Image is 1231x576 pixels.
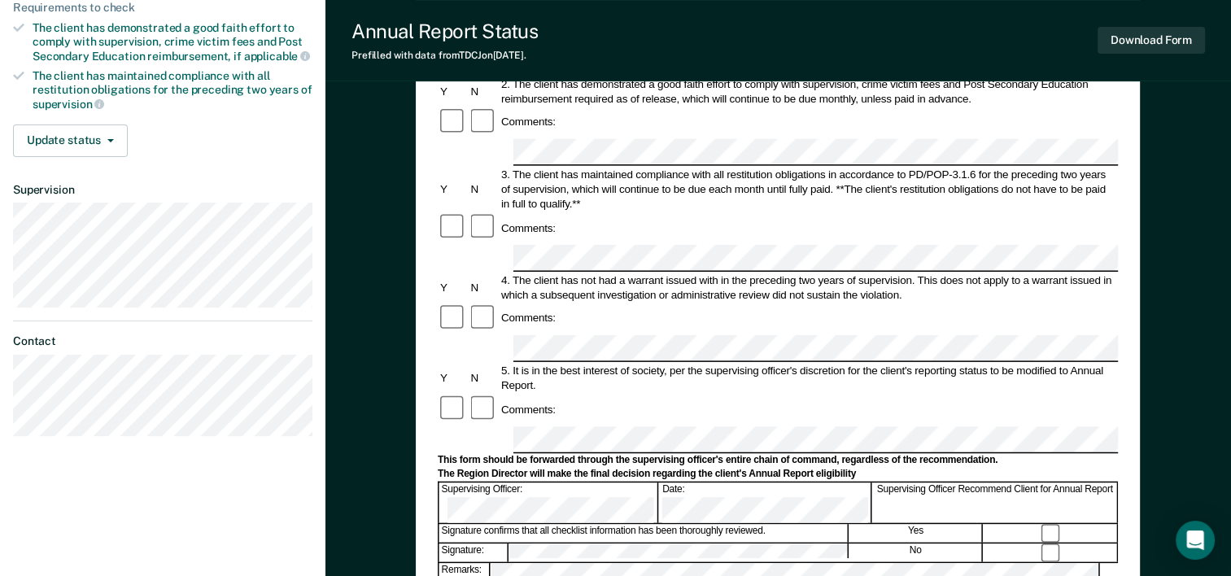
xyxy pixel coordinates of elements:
[351,50,538,61] div: Prefilled with data from TDCJ on [DATE] .
[499,76,1118,106] div: 2. The client has demonstrated a good faith effort to comply with supervision, crime victim fees ...
[439,483,659,523] div: Supervising Officer:
[660,483,871,523] div: Date:
[499,402,558,417] div: Comments:
[849,543,983,561] div: No
[33,21,312,63] div: The client has demonstrated a good faith effort to comply with supervision, crime victim fees and...
[33,69,312,111] div: The client has maintained compliance with all restitution obligations for the preceding two years of
[849,525,983,543] div: Yes
[438,468,1118,481] div: The Region Director will make the final decision regarding the client's Annual Report eligibility
[33,98,104,111] span: supervision
[499,273,1118,302] div: 4. The client has not had a warrant issued with in the preceding two years of supervision. This d...
[469,371,499,386] div: N
[499,220,558,235] div: Comments:
[1098,27,1205,54] button: Download Form
[13,334,312,348] dt: Contact
[499,115,558,129] div: Comments:
[13,1,312,15] div: Requirements to check
[499,167,1118,211] div: 3. The client has maintained compliance with all restitution obligations in accordance to PD/POP-...
[499,364,1118,393] div: 5. It is in the best interest of society, per the supervising officer's discretion for the client...
[438,181,468,196] div: Y
[873,483,1118,523] div: Supervising Officer Recommend Client for Annual Report
[13,124,128,157] button: Update status
[438,84,468,98] div: Y
[439,525,849,543] div: Signature confirms that all checklist information has been thoroughly reviewed.
[469,84,499,98] div: N
[1176,521,1215,560] div: Open Intercom Messenger
[244,50,310,63] span: applicable
[499,311,558,325] div: Comments:
[469,280,499,295] div: N
[439,543,509,561] div: Signature:
[438,454,1118,467] div: This form should be forwarded through the supervising officer's entire chain of command, regardle...
[351,20,538,43] div: Annual Report Status
[438,371,468,386] div: Y
[438,280,468,295] div: Y
[469,181,499,196] div: N
[13,183,312,197] dt: Supervision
